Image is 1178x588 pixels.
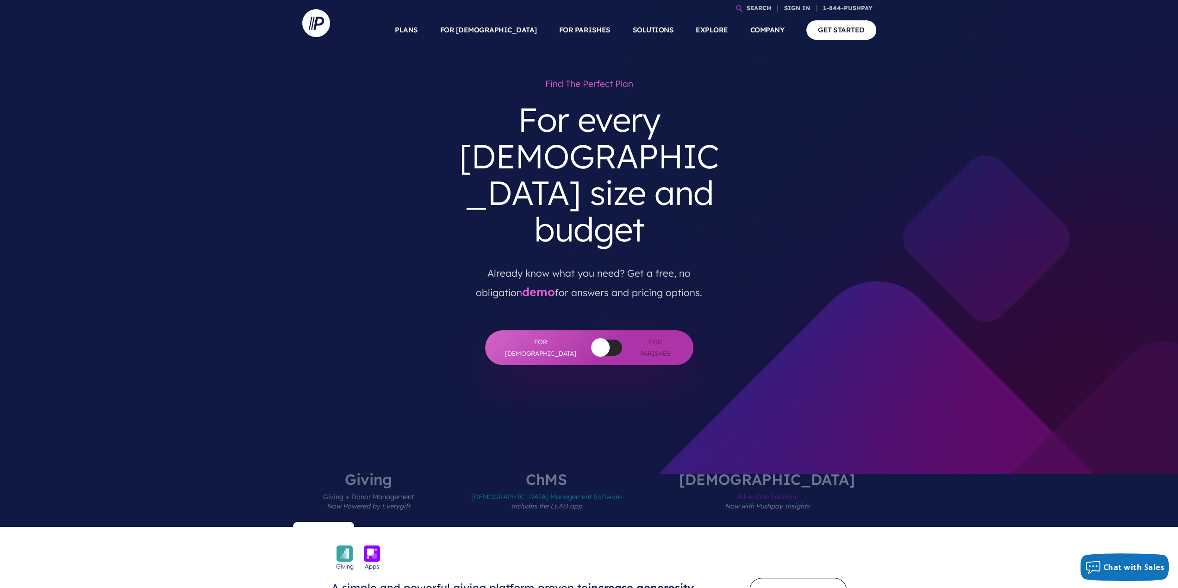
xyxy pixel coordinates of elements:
[806,20,876,39] a: GET STARTED
[449,94,729,255] h3: For every [DEMOGRAPHIC_DATA] size and budget
[559,14,611,46] a: FOR PARISHES
[1080,553,1169,581] button: Chat with Sales
[449,74,729,94] h1: Find the perfect plan
[679,487,855,527] span: All-in-One Solution
[636,336,675,359] span: For Parishes
[1103,562,1165,572] span: Chat with Sales
[327,502,410,510] em: Now Powered by Everygift
[364,545,380,562] img: icon_apps-bckgrnd-600x600-1.png
[504,336,578,359] span: For [DEMOGRAPHIC_DATA]
[365,562,379,571] span: Apps
[337,545,353,562] img: icon_giving-bckgrnd-600x600-1.png
[471,487,622,527] span: [DEMOGRAPHIC_DATA] Management Software
[295,472,442,527] label: Giving
[522,285,555,299] a: demo
[456,255,722,303] p: Already know what you need? Get a free, no obligation for answers and pricing options.
[323,487,414,527] span: Giving + Donor Management
[443,472,649,527] label: ChMS
[651,472,883,527] label: [DEMOGRAPHIC_DATA]
[440,14,537,46] a: FOR [DEMOGRAPHIC_DATA]
[696,14,728,46] a: EXPLORE
[725,502,810,510] em: Now with Pushpay Insights
[633,14,674,46] a: SOLUTIONS
[511,502,582,510] em: Includes the LEAD app
[750,14,785,46] a: COMPANY
[395,14,418,46] a: PLANS
[336,562,354,571] span: Giving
